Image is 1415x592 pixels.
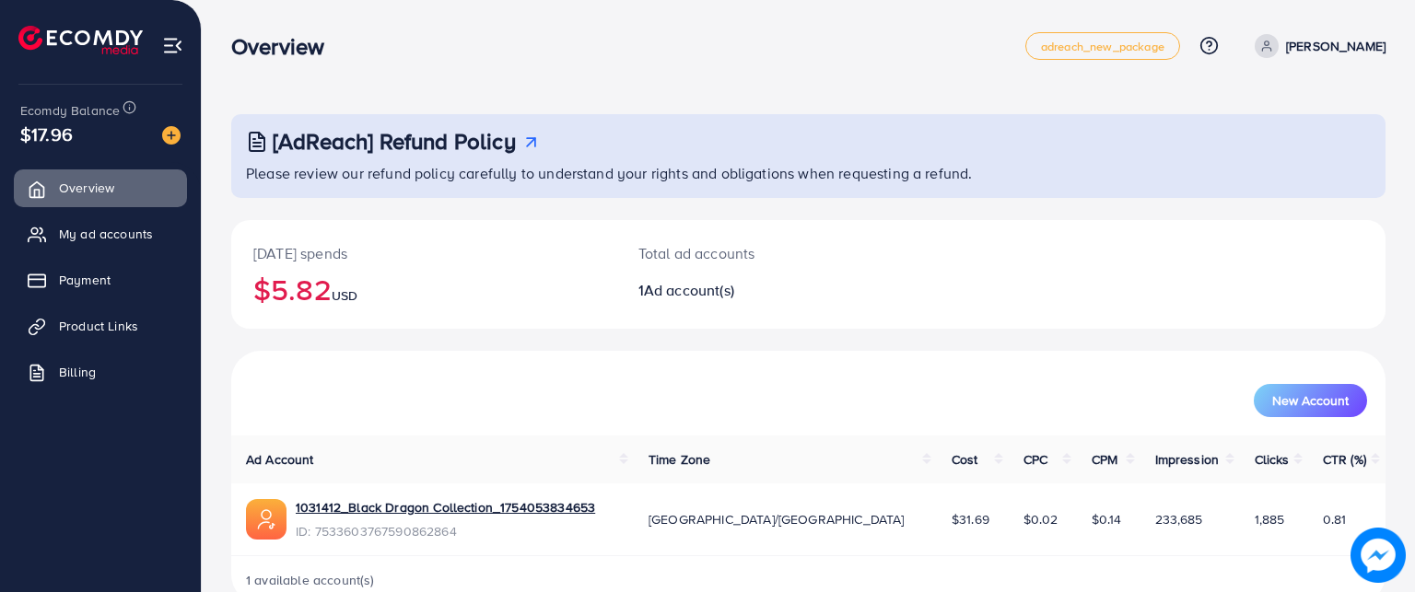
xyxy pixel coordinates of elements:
h2: $5.82 [253,272,594,307]
img: menu [162,35,183,56]
span: 0.81 [1323,510,1347,528]
p: [DATE] spends [253,242,594,264]
p: Please review our refund policy carefully to understand your rights and obligations when requesti... [246,162,1374,184]
span: Overview [59,179,114,197]
span: Cost [952,450,978,469]
p: [PERSON_NAME] [1286,35,1386,57]
span: adreach_new_package [1041,41,1164,52]
img: image [162,126,181,145]
span: Impression [1155,450,1220,469]
span: Payment [59,271,111,289]
span: $0.14 [1092,510,1122,528]
span: ID: 7533603767590862864 [296,522,595,540]
a: Payment [14,261,187,298]
p: Total ad accounts [638,242,883,264]
img: logo [18,26,143,54]
a: adreach_new_package [1025,32,1180,60]
span: $31.69 [952,510,989,528]
a: Overview [14,169,187,206]
span: CPC [1023,450,1047,469]
a: Product Links [14,308,187,344]
span: $0.02 [1023,510,1058,528]
span: Ad Account [246,450,314,469]
a: [PERSON_NAME] [1247,34,1386,58]
span: Time Zone [649,450,710,469]
span: $17.96 [20,121,73,147]
h3: Overview [231,33,339,60]
span: Ecomdy Balance [20,101,120,120]
span: Ad account(s) [644,280,734,300]
button: New Account [1254,384,1367,417]
span: Product Links [59,317,138,335]
span: Billing [59,363,96,381]
span: Clicks [1255,450,1290,469]
span: 233,685 [1155,510,1203,528]
span: 1 available account(s) [246,571,375,589]
span: My ad accounts [59,225,153,243]
span: CPM [1092,450,1117,469]
h3: [AdReach] Refund Policy [273,128,516,155]
a: 1031412_Black Dragon Collection_1754053834653 [296,498,595,517]
span: New Account [1272,394,1349,407]
a: Billing [14,354,187,390]
h2: 1 [638,282,883,299]
img: image [1356,533,1400,577]
span: [GEOGRAPHIC_DATA]/[GEOGRAPHIC_DATA] [649,510,905,528]
span: 1,885 [1255,510,1285,528]
span: CTR (%) [1323,450,1366,469]
span: USD [332,286,357,305]
img: ic-ads-acc.e4c84228.svg [246,499,287,540]
a: My ad accounts [14,215,187,252]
